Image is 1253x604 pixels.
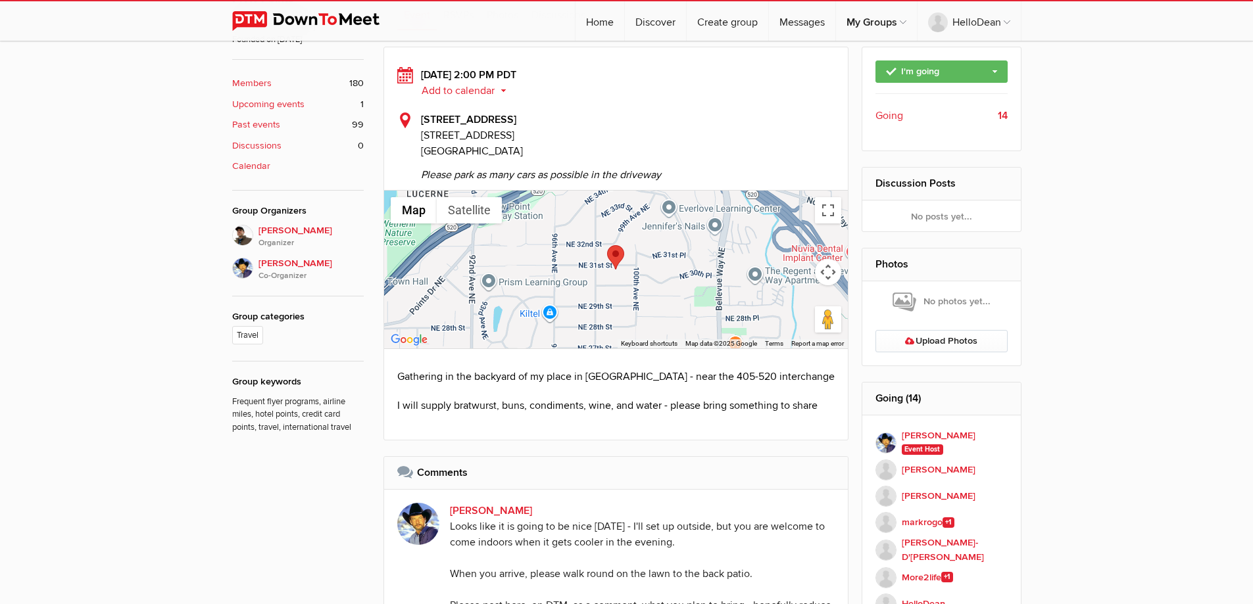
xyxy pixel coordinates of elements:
img: Jon Nickel-D'Andrea [875,540,897,561]
img: Google [387,331,431,348]
span: 1 [360,97,364,112]
a: Discussions 0 [232,139,364,153]
p: I will supply bratwurst, buns, condiments, wine, and water - please bring something to share [397,398,835,413]
b: Calendar [232,159,270,174]
h2: Comments [397,457,835,488]
button: Keyboard shortcuts [621,339,677,348]
b: [PERSON_NAME]-D'[PERSON_NAME] [902,536,1008,564]
b: [PERSON_NAME] [902,463,975,477]
b: markrogo [902,515,954,530]
span: No photos yet... [893,290,991,313]
p: Frequent flyer programs, airline miles, hotel points, credit card points, travel, international t... [232,389,364,434]
span: 180 [349,76,364,91]
button: Add to calendar [421,85,516,97]
span: +1 [943,517,954,528]
b: Discussions [232,139,282,153]
img: Dan Bielik [875,486,897,507]
span: [GEOGRAPHIC_DATA] [421,145,523,158]
img: Dawn P [875,459,897,480]
span: 0 [358,139,364,153]
span: Please park as many cars as possible in the driveway [421,159,835,183]
a: Create group [687,1,768,41]
b: [PERSON_NAME] [902,489,975,503]
div: [DATE] 2:00 PM PDT [397,67,835,99]
a: Discover [625,1,686,41]
a: [PERSON_NAME] Event Host [875,429,1008,457]
i: Organizer [258,237,364,249]
a: Home [576,1,624,41]
div: Group keywords [232,375,364,389]
a: [PERSON_NAME] [875,457,1008,483]
span: Event Host [902,444,943,455]
div: Group categories [232,310,364,324]
b: More2life [902,570,953,585]
img: Stefan Krasowski [232,225,253,246]
a: Calendar [232,159,364,174]
p: Gathering in the backyard of my place in [GEOGRAPHIC_DATA] - near the 405-520 interchange [397,369,835,384]
img: markrogo [875,512,897,533]
div: No posts yet... [862,200,1021,232]
a: Terms (opens in new tab) [765,340,783,347]
span: 99 [352,118,364,132]
h2: Going (14) [875,383,1008,414]
a: Members 180 [232,76,364,91]
button: Show satellite imagery [437,197,502,223]
img: Dave Nuttall [232,258,253,279]
a: My Groups [836,1,917,41]
b: 14 [998,108,1008,124]
img: Dave Nuttall [875,432,897,453]
a: Messages [769,1,835,41]
span: [PERSON_NAME] [258,223,364,250]
b: Upcoming events [232,97,305,112]
span: +1 [941,572,953,582]
a: [PERSON_NAME]-D'[PERSON_NAME] [875,536,1008,564]
b: Members [232,76,272,91]
a: More2life+1 [875,565,1008,591]
img: More2life [875,567,897,588]
a: Report a map error [791,340,844,347]
a: [PERSON_NAME]Co-Organizer [232,250,364,283]
span: Going [875,108,903,124]
div: Group Organizers [232,204,364,218]
a: [PERSON_NAME] [875,483,1008,509]
button: Show street map [391,197,437,223]
a: Upload Photos [875,330,1008,352]
b: [PERSON_NAME] [902,429,975,443]
span: Map data ©2025 Google [685,340,757,347]
a: Upcoming events 1 [232,97,364,112]
span: [STREET_ADDRESS] [421,128,835,143]
a: Past events 99 [232,118,364,132]
a: HelloDean [918,1,1021,41]
i: Co-Organizer [258,270,364,282]
img: Dave Nuttall [397,503,439,545]
button: Drag Pegman onto the map to open Street View [815,306,841,333]
a: Discussion Posts [875,177,956,190]
b: Past events [232,118,280,132]
a: Photos [875,258,908,271]
button: Map camera controls [815,259,841,285]
a: markrogo+1 [875,509,1008,536]
a: Open this area in Google Maps (opens a new window) [387,331,431,348]
b: [STREET_ADDRESS] [421,113,516,126]
span: [PERSON_NAME] [258,256,364,283]
button: Toggle fullscreen view [815,197,841,223]
a: [PERSON_NAME] [450,504,532,517]
a: [PERSON_NAME]Organizer [232,225,364,250]
img: DownToMeet [232,11,400,31]
a: I'm going [875,60,1008,83]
